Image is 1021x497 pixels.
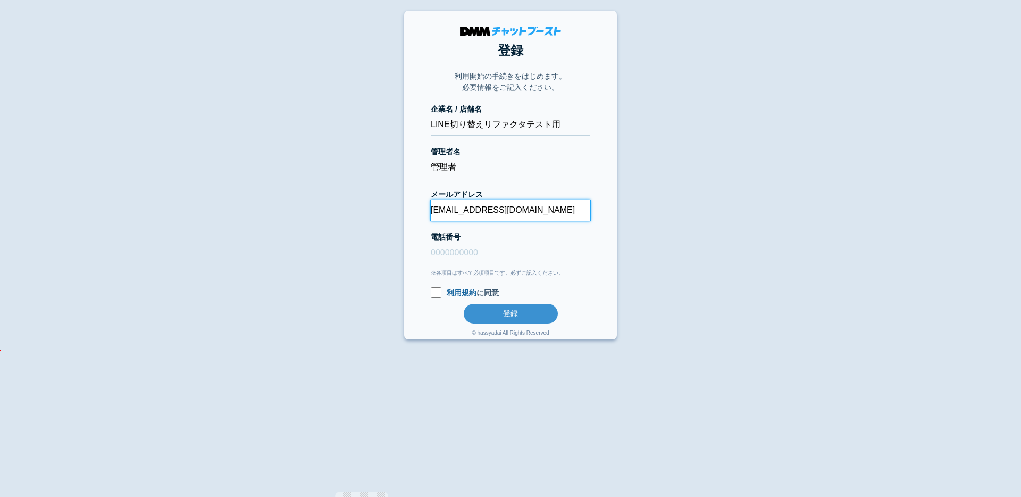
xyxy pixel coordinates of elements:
h1: 登録 [431,41,590,60]
p: 利用開始の手続きをはじめます。 必要情報をご記入ください。 [455,71,566,93]
input: xxx@cb.com [431,200,590,221]
img: DMMチャットブースト [460,27,561,36]
label: 電話番号 [431,231,590,243]
label: 企業名 / 店舗名 [431,104,590,115]
input: 株式会社チャットブースト [431,115,590,136]
button: 登録 [464,304,558,324]
label: に同意 [431,287,590,299]
input: 会話 太郎 [431,158,590,178]
div: © hassyadai All Rights Reserved [472,329,549,339]
input: 0000000000 [431,243,590,263]
div: ※各項目はすべて必須項目です。必ずご記入ください。 [431,269,590,277]
label: 管理者名 [431,146,590,158]
input: 利用規約に同意 [431,287,441,298]
label: メールアドレス [431,189,590,200]
a: 利用規約 [447,288,476,297]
